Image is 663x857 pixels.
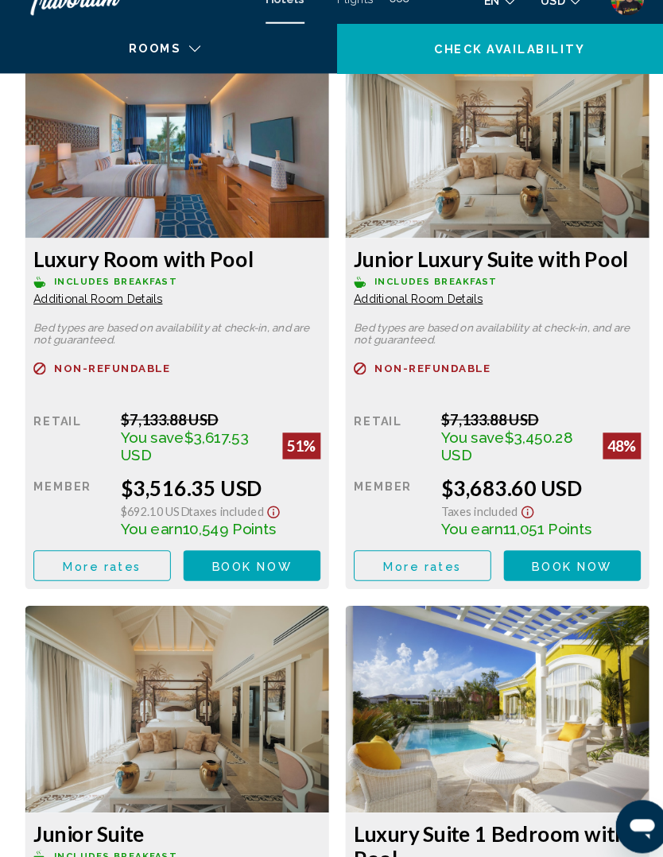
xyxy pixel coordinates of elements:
[40,305,164,318] span: Additional Room Details
[599,793,650,844] iframe: Botón para iniciar la ventana de mensajería
[347,262,623,285] h3: Junior Luxury Suite with Pool
[431,436,492,453] span: You save
[347,419,419,470] div: Retail
[491,553,623,583] button: Book now
[40,419,111,470] div: Retail
[376,562,452,575] span: More rates
[331,48,663,95] button: Check Availability
[382,11,401,37] button: Extra navigation items
[587,440,623,466] div: 48%
[123,510,188,523] span: $692.10 USD
[367,374,479,384] span: Non-refundable
[332,17,366,30] a: Flights
[123,525,183,541] span: You earn
[473,14,503,37] button: Change language
[32,8,247,40] a: Travorium
[347,335,623,357] p: Bed types are based on availability at check-in, and are not guaranteed.
[40,262,316,285] h3: Luxury Room with Pool
[123,419,316,436] div: $7,133.88 USD
[68,562,144,575] span: More rates
[431,436,557,470] span: $3,450.28 USD
[40,335,316,357] p: Bed types are based on availability at check-in, and are not guaranteed.
[527,14,566,37] button: Change currency
[425,66,570,79] span: Check Availability
[505,506,524,524] button: Show Taxes and Fees disclaimer
[60,290,178,301] span: Includes Breakfast
[347,482,419,541] div: Member
[519,562,596,575] span: Book now
[279,440,316,466] div: 51%
[339,55,631,254] img: 50e2e7e0-8dc6-46b7-abd6-73a10b36ad2d.jpeg
[32,607,324,805] img: 50e2e7e0-8dc6-46b7-abd6-73a10b36ad2d.jpeg
[123,436,246,470] span: $3,617.53 USD
[123,436,184,453] span: You save
[490,525,576,541] span: 11,051 Points
[590,7,631,41] button: User Menu
[347,305,471,318] span: Additional Room Details
[188,510,261,523] span: Taxes included
[431,419,623,436] div: $7,133.88 USD
[60,842,178,852] span: Includes Breakfast
[595,8,626,40] img: 2Q==
[183,525,273,541] span: 10,549 Points
[261,506,280,524] button: Show Taxes and Fees disclaimer
[40,482,111,541] div: Member
[184,553,316,583] button: Book now
[527,19,551,32] span: USD
[263,17,300,30] a: Hotels
[431,525,490,541] span: You earn
[40,813,316,837] h3: Junior Suite
[339,607,631,805] img: 55516f43-d1dc-44f9-b975-c3757dea49ac.jpeg
[40,553,172,583] button: More rates
[60,374,171,384] span: Non-refundable
[431,482,623,506] div: $3,683.60 USD
[473,19,488,32] span: en
[347,553,479,583] button: More rates
[431,510,505,523] span: Taxes included
[32,55,324,254] img: f5bea0bf-e27c-4a15-9aff-cf590ecd8569.jpeg
[123,482,316,506] div: $3,516.35 USD
[211,562,289,575] span: Book now
[367,290,486,301] span: Includes Breakfast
